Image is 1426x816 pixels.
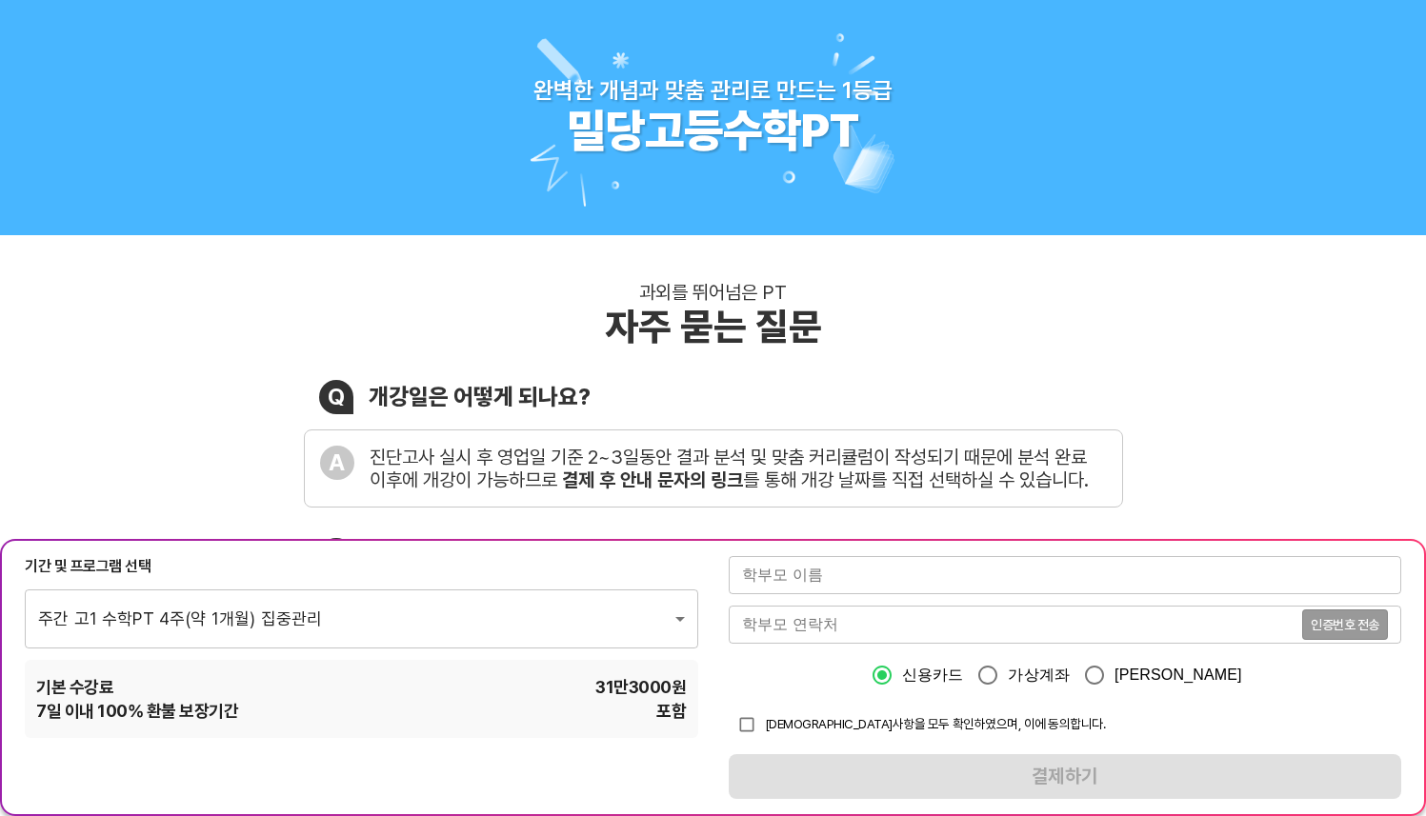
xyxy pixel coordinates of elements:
[765,716,1106,731] span: [DEMOGRAPHIC_DATA]사항을 모두 확인하였으며, 이에 동의합니다.
[25,556,698,577] div: 기간 및 프로그램 선택
[656,699,686,723] span: 포함
[639,281,787,304] div: 과외를 뛰어넘은 PT
[370,446,1107,491] div: 진단고사 실시 후 영업일 기준 2~3일동안 결과 분석 및 맞춤 커리큘럼이 작성되기 때문에 분석 완료 이후에 개강이 가능하므로 를 통해 개강 날짜를 직접 선택하실 수 있습니다.
[25,588,698,647] div: 주간 고1 수학PT 4주(약 1개월) 집중관리
[562,468,743,491] b: 결제 후 안내 문자의 링크
[729,606,1302,644] input: 학부모 연락처를 입력해주세요
[320,446,354,480] div: A
[369,383,591,410] div: 개강일은 어떻게 되나요?
[319,380,353,414] div: Q
[567,104,859,159] div: 밀당고등수학PT
[36,699,238,723] span: 7 일 이내 100% 환불 보장기간
[595,675,686,699] span: 31만3000 원
[533,76,893,104] div: 완벽한 개념과 맞춤 관리로 만드는 1등급
[319,538,353,572] div: Q
[729,556,1402,594] input: 학부모 이름을 입력해주세요
[605,304,822,349] div: 자주 묻는 질문
[1008,664,1070,687] span: 가상계좌
[902,664,964,687] span: 신용카드
[36,675,113,699] span: 기본 수강료
[1115,664,1242,687] span: [PERSON_NAME]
